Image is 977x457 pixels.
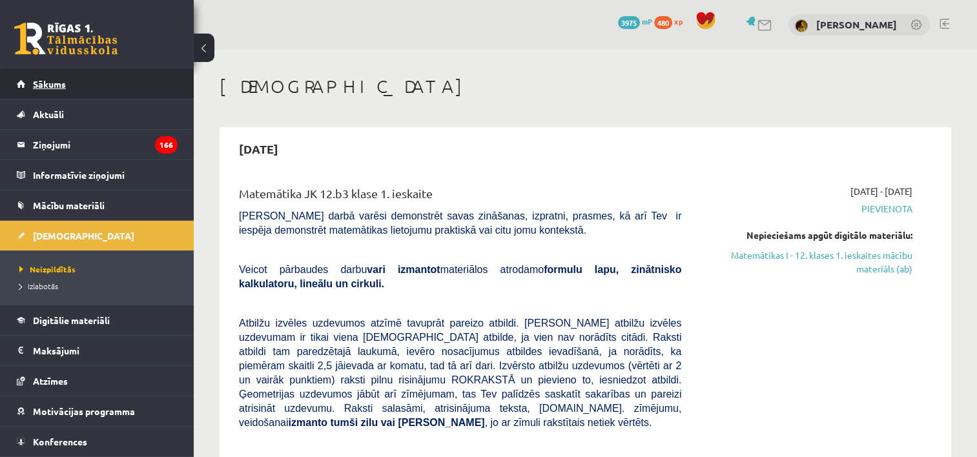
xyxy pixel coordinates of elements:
a: Mācību materiāli [17,190,178,220]
a: Aktuāli [17,99,178,129]
span: Veicot pārbaudes darbu materiālos atrodamo [239,264,681,289]
span: Atzīmes [33,375,68,387]
span: 3975 [618,16,640,29]
a: [DEMOGRAPHIC_DATA] [17,221,178,250]
span: Mācību materiāli [33,199,105,211]
span: [DEMOGRAPHIC_DATA] [33,230,134,241]
span: Pievienota [701,202,912,216]
a: Atzīmes [17,366,178,396]
a: [PERSON_NAME] [816,18,897,31]
a: 480 xp [654,16,689,26]
span: Digitālie materiāli [33,314,110,326]
a: Izlabotās [19,280,181,292]
a: Konferences [17,427,178,456]
span: Motivācijas programma [33,405,135,417]
b: tumši zilu vai [PERSON_NAME] [330,417,484,428]
legend: Informatīvie ziņojumi [33,160,178,190]
span: mP [642,16,652,26]
span: Konferences [33,436,87,447]
span: xp [674,16,683,26]
b: vari izmantot [367,264,440,275]
h1: [DEMOGRAPHIC_DATA] [220,76,951,97]
b: formulu lapu, zinātnisko kalkulatoru, lineālu un cirkuli. [239,264,681,289]
a: Ziņojumi166 [17,130,178,159]
a: Maksājumi [17,336,178,365]
a: Rīgas 1. Tālmācības vidusskola [14,23,118,55]
span: 480 [654,16,672,29]
span: Atbilžu izvēles uzdevumos atzīmē tavuprāt pareizo atbildi. [PERSON_NAME] atbilžu izvēles uzdevuma... [239,318,681,428]
a: Sākums [17,69,178,99]
a: Digitālie materiāli [17,305,178,335]
div: Nepieciešams apgūt digitālo materiālu: [701,228,912,242]
b: izmanto [289,417,327,428]
span: [PERSON_NAME] darbā varēsi demonstrēt savas zināšanas, izpratni, prasmes, kā arī Tev ir iespēja d... [239,210,681,236]
legend: Maksājumi [33,336,178,365]
span: Sākums [33,78,66,90]
img: Loreta Zajaca [795,19,808,32]
i: 166 [155,136,178,154]
span: Aktuāli [33,108,64,120]
a: Informatīvie ziņojumi [17,160,178,190]
a: Neizpildītās [19,263,181,275]
span: Izlabotās [19,281,58,291]
span: [DATE] - [DATE] [850,185,912,198]
span: Neizpildītās [19,264,76,274]
legend: Ziņojumi [33,130,178,159]
a: 3975 mP [618,16,652,26]
a: Motivācijas programma [17,396,178,426]
h2: [DATE] [226,134,291,164]
div: Matemātika JK 12.b3 klase 1. ieskaite [239,185,681,208]
a: Matemātikas I - 12. klases 1. ieskaites mācību materiāls (ab) [701,249,912,276]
